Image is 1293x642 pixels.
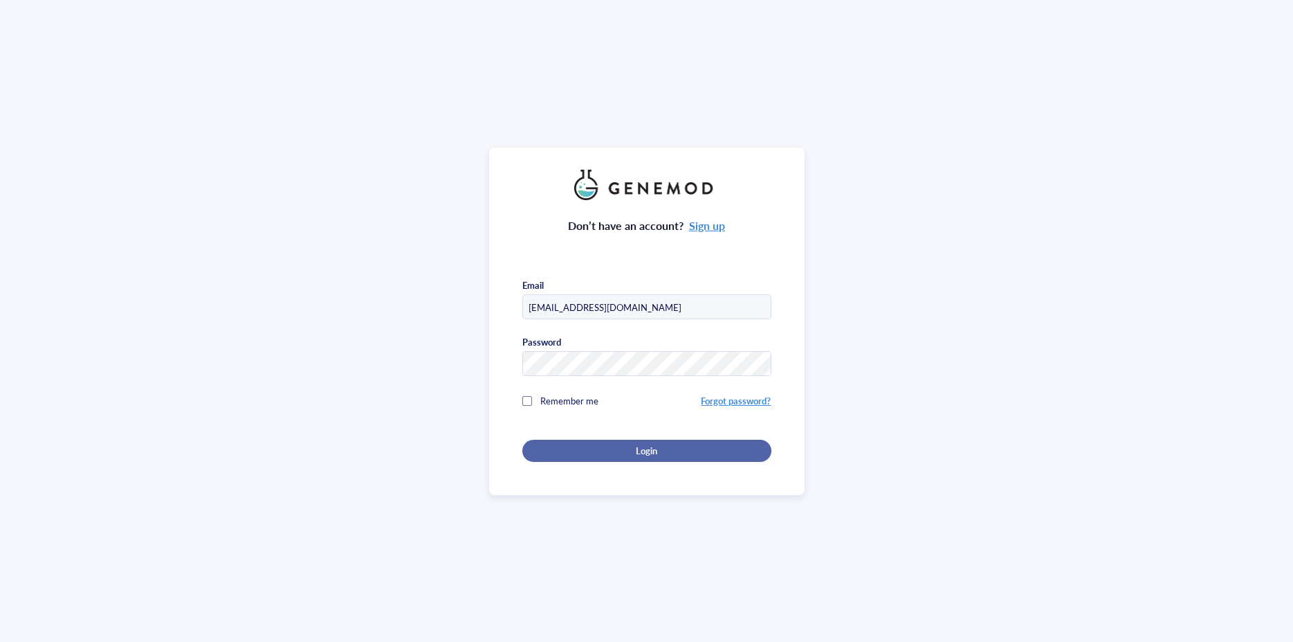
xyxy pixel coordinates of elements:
[689,217,725,233] a: Sign up
[568,217,726,235] div: Don’t have an account?
[522,440,771,462] button: Login
[574,170,719,200] img: genemod_logo_light-BcqUzbGq.png
[540,394,598,407] span: Remember me
[636,445,657,457] span: Login
[522,279,544,292] div: Email
[701,394,771,407] a: Forgot password?
[522,336,561,348] div: Password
